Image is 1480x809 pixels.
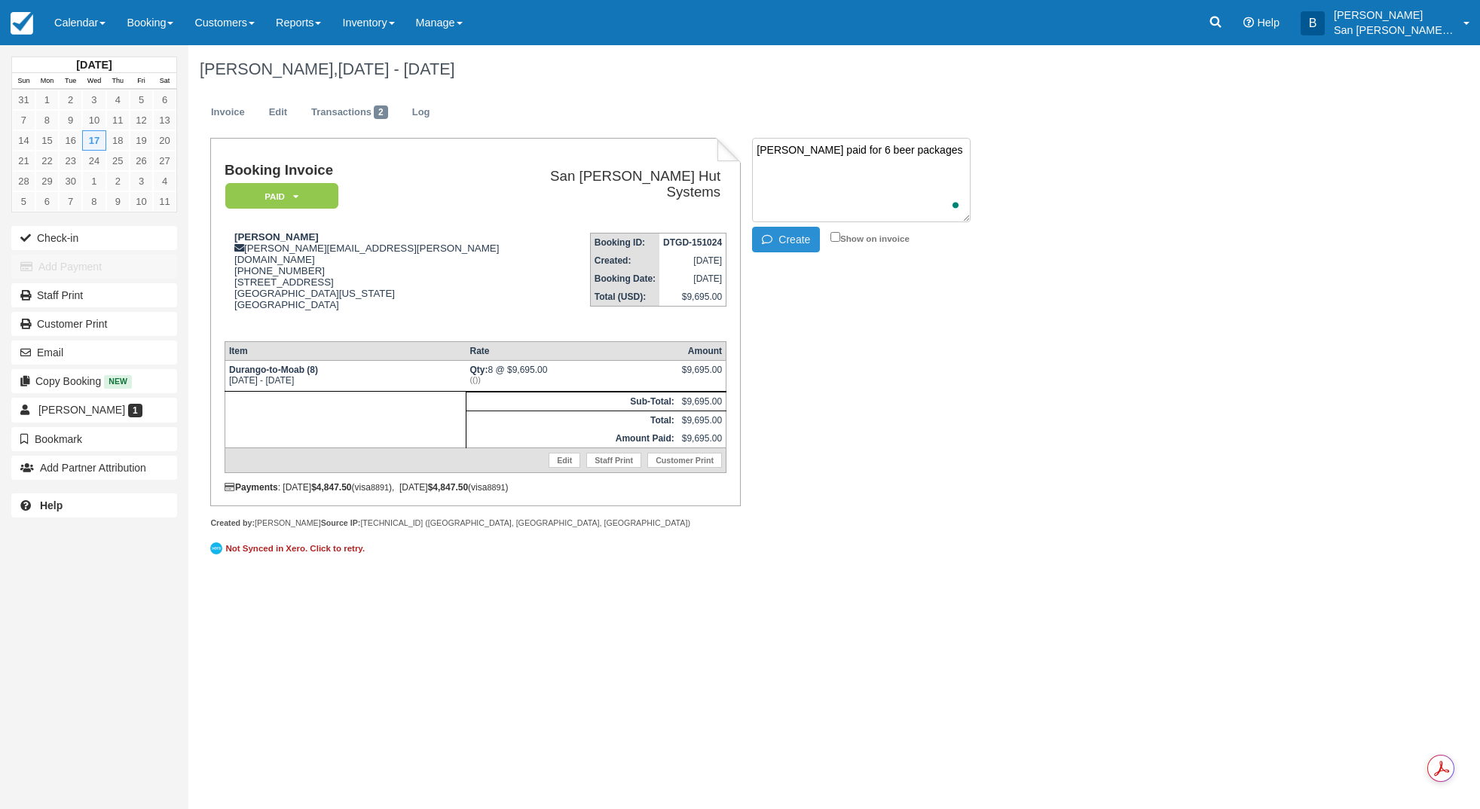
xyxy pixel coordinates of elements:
span: Help [1257,17,1280,29]
td: 8 @ $9,695.00 [466,360,677,391]
strong: $4,847.50 [428,482,468,493]
span: 1 [128,404,142,417]
th: Mon [35,73,59,90]
th: Amount [678,341,726,360]
a: 8 [35,110,59,130]
a: 31 [12,90,35,110]
td: $9,695.00 [678,411,726,429]
a: 4 [106,90,130,110]
a: 12 [130,110,153,130]
a: Paid [225,182,333,210]
td: $9,695.00 [678,429,726,448]
a: Customer Print [647,453,722,468]
th: Created: [590,252,659,270]
strong: [PERSON_NAME] [234,231,319,243]
th: Tue [59,73,82,90]
a: 26 [130,151,153,171]
a: 4 [153,171,176,191]
th: Total: [466,411,677,429]
a: Staff Print [586,453,641,468]
div: B [1301,11,1325,35]
a: Staff Print [11,283,177,307]
a: [PERSON_NAME] 1 [11,398,177,422]
a: 25 [106,151,130,171]
button: Copy Booking New [11,369,177,393]
a: 5 [12,191,35,212]
span: [PERSON_NAME] [38,404,125,416]
a: Edit [258,98,298,127]
a: 17 [82,130,105,151]
a: 21 [12,151,35,171]
a: 6 [153,90,176,110]
textarea: To enrich screen reader interactions, please activate Accessibility in Grammarly extension settings [752,138,971,222]
a: 10 [130,191,153,212]
a: 7 [12,110,35,130]
strong: DTGD-151024 [663,237,722,248]
td: $9,695.00 [678,392,726,411]
a: 20 [153,130,176,151]
th: Fri [130,73,153,90]
strong: Payments [225,482,278,493]
i: Help [1243,17,1254,28]
th: Booking ID: [590,234,659,252]
a: 30 [59,171,82,191]
a: Log [401,98,442,127]
div: $9,695.00 [682,365,722,387]
em: Paid [225,183,338,209]
h1: Booking Invoice [225,163,516,179]
div: : [DATE] (visa ), [DATE] (visa ) [225,482,726,493]
a: 3 [130,171,153,191]
strong: Durango-to-Moab (8) [229,365,318,375]
div: [PERSON_NAME] [TECHNICAL_ID] ([GEOGRAPHIC_DATA], [GEOGRAPHIC_DATA], [GEOGRAPHIC_DATA]) [210,517,740,529]
th: Sub-Total: [466,392,677,411]
button: Add Partner Attribution [11,456,177,480]
strong: Created by: [210,518,255,527]
a: 2 [59,90,82,110]
span: New [104,375,132,388]
button: Create [752,227,820,252]
a: 6 [35,191,59,212]
a: Edit [549,453,580,468]
th: Amount Paid: [466,429,677,448]
small: 8891 [371,483,389,492]
td: [DATE] [659,252,726,270]
a: 13 [153,110,176,130]
strong: Source IP: [321,518,361,527]
button: Bookmark [11,427,177,451]
th: Sun [12,73,35,90]
a: Customer Print [11,312,177,336]
th: Rate [466,341,677,360]
a: 9 [106,191,130,212]
th: Sat [153,73,176,90]
strong: [DATE] [76,59,112,71]
a: 28 [12,171,35,191]
td: $9,695.00 [659,288,726,307]
th: Total (USD): [590,288,659,307]
h1: [PERSON_NAME], [200,60,1287,78]
input: Show on invoice [830,232,840,242]
img: checkfront-main-nav-mini-logo.png [11,12,33,35]
span: 2 [374,105,388,119]
strong: Qty [469,365,488,375]
a: 15 [35,130,59,151]
a: Not Synced in Xero. Click to retry. [210,540,368,557]
a: 29 [35,171,59,191]
button: Email [11,340,177,365]
p: [PERSON_NAME] [1334,8,1454,23]
th: Booking Date: [590,270,659,288]
a: 16 [59,130,82,151]
th: Item [225,341,466,360]
a: 14 [12,130,35,151]
a: 24 [82,151,105,171]
label: Show on invoice [830,234,910,243]
button: Check-in [11,226,177,250]
a: 1 [35,90,59,110]
b: Help [40,499,63,511]
a: 9 [59,110,82,130]
td: [DATE] [659,270,726,288]
a: 8 [82,191,105,212]
td: [DATE] - [DATE] [225,360,466,391]
a: 18 [106,130,130,151]
a: 10 [82,110,105,130]
a: Help [11,493,177,517]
